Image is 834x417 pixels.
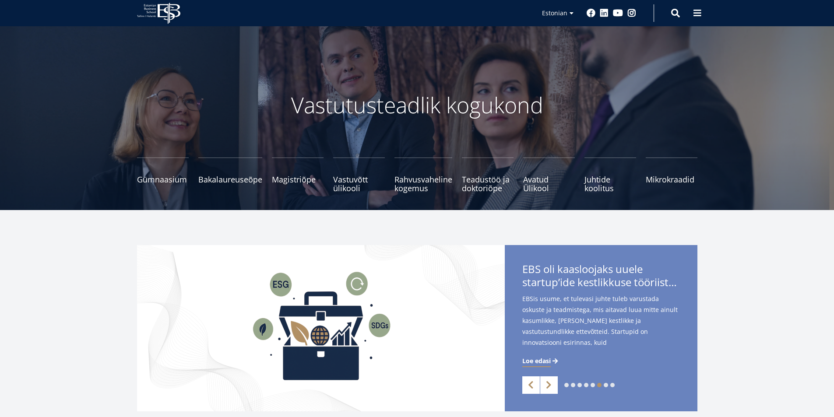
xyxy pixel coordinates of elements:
[597,383,602,387] a: 6
[564,383,569,387] a: 1
[540,376,558,394] a: Next
[185,92,649,118] p: Vastutusteadlik kogukond
[462,158,514,193] a: Teadustöö ja doktoriõpe
[522,276,680,289] span: startup’ide kestlikkuse tööriistakastile
[610,383,615,387] a: 8
[571,383,575,387] a: 2
[584,158,636,193] a: Juhtide koolitus
[523,175,575,193] span: Avatud Ülikool
[522,293,680,362] span: EBSis usume, et tulevasi juhte tuleb varustada oskuste ja teadmistega, mis aitavad luua mitte ain...
[137,245,505,411] img: Startup toolkit image
[522,263,680,291] span: EBS oli kaasloojaks uuele
[198,158,262,193] a: Bakalaureuseõpe
[137,158,189,193] a: Gümnaasium
[627,9,636,18] a: Instagram
[333,175,385,193] span: Vastuvõtt ülikooli
[584,383,588,387] a: 4
[522,376,540,394] a: Previous
[600,9,609,18] a: Linkedin
[646,175,697,184] span: Mikrokraadid
[462,175,514,193] span: Teadustöö ja doktoriõpe
[394,175,452,193] span: Rahvusvaheline kogemus
[394,158,452,193] a: Rahvusvaheline kogemus
[522,357,551,365] span: Loe edasi
[587,9,595,18] a: Facebook
[333,158,385,193] a: Vastuvõtt ülikooli
[522,357,560,365] a: Loe edasi
[577,383,582,387] a: 3
[613,9,623,18] a: Youtube
[272,158,324,193] a: Magistriõpe
[591,383,595,387] a: 5
[584,175,636,193] span: Juhtide koolitus
[272,175,324,184] span: Magistriõpe
[137,175,189,184] span: Gümnaasium
[604,383,608,387] a: 7
[646,158,697,193] a: Mikrokraadid
[523,158,575,193] a: Avatud Ülikool
[198,175,262,184] span: Bakalaureuseõpe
